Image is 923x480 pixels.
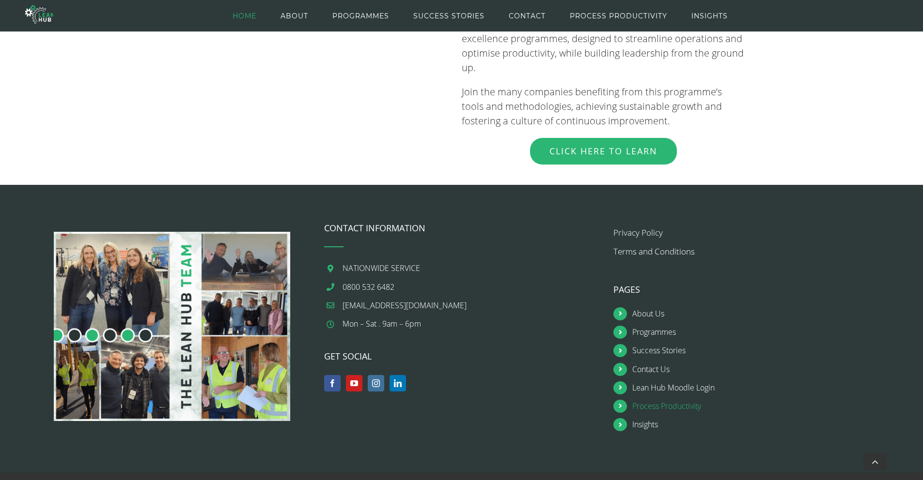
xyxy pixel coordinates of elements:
h4: GET SOCIAL [324,352,599,360]
a: Lean Hub Moodle Login [632,381,889,394]
a: About Us [632,307,889,320]
img: The Lean Hub | Optimising productivity with Lean Logo [25,1,53,28]
a: Terms and Conditions [613,246,695,257]
a: YouTube [346,375,362,391]
a: Success Stories [632,344,889,357]
a: LinkedIn [390,375,406,391]
span: Click Here to Learn [549,145,657,157]
a: Contact Us [632,363,889,376]
iframe: We are The Lean Hub [178,12,449,174]
a: Privacy Policy [613,227,663,238]
span: NATIONWIDE SERVICE [343,263,420,273]
a: Click Here to Learn [530,138,677,165]
a: Instagram [368,375,384,391]
a: Facebook [324,375,341,391]
a: Insights [632,418,889,431]
a: Programmes [632,326,889,339]
h4: CONTACT INFORMATION [324,224,599,232]
a: Process Productivity [632,400,889,413]
h4: PAGES [613,285,889,294]
span: Join the many companies benefiting from this programme’s tools and methodologies, achieving susta... [462,85,722,127]
a: [EMAIL_ADDRESS][DOMAIN_NAME] [343,299,599,312]
div: Mon – Sat . 9am – 6pm [343,317,599,330]
a: 0800 532 6482 [343,281,599,294]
